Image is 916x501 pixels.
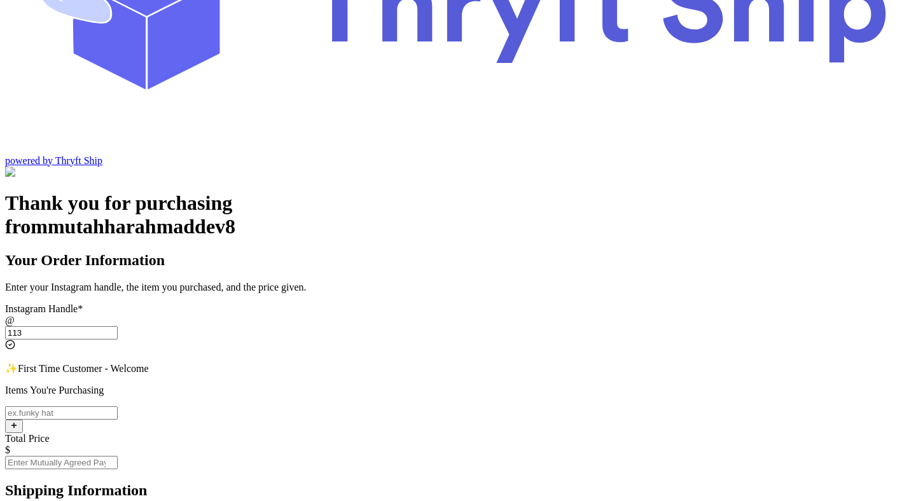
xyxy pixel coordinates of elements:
[5,167,132,178] img: Customer Form Background
[48,215,235,238] span: mutahharahmaddev8
[18,363,149,374] span: First Time Customer - Welcome
[5,155,102,166] a: powered by Thryft Ship
[5,303,83,314] label: Instagram Handle
[5,444,911,456] div: $
[5,385,911,396] p: Items You're Purchasing
[5,433,50,444] label: Total Price
[5,315,911,326] div: @
[5,191,911,238] h1: Thank you for purchasing from
[5,252,911,269] h2: Your Order Information
[5,482,911,499] h2: Shipping Information
[5,282,911,293] p: Enter your Instagram handle, the item you purchased, and the price given.
[5,406,118,420] input: ex.funky hat
[5,456,118,469] input: Enter Mutually Agreed Payment
[5,363,18,374] span: ✨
